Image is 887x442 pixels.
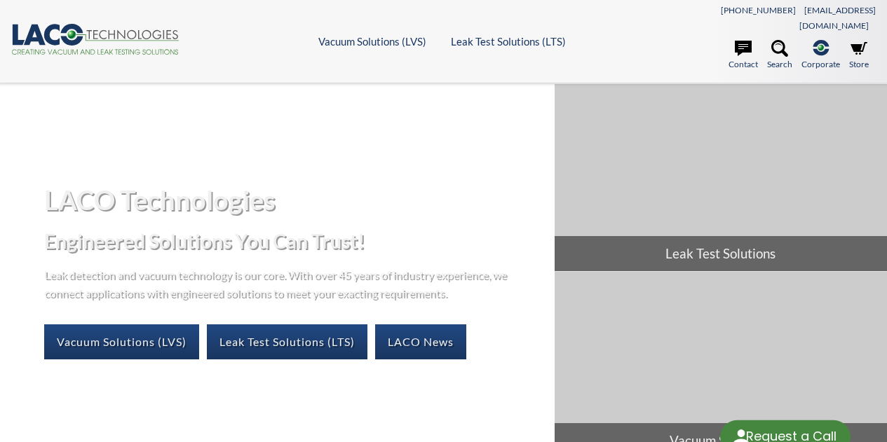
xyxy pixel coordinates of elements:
a: Search [767,40,792,71]
p: Leak detection and vacuum technology is our core. With over 45 years of industry experience, we c... [44,265,514,301]
a: Store [849,40,869,71]
h1: LACO Technologies [44,183,543,217]
a: Leak Test Solutions (LTS) [207,324,367,359]
a: LACO News [375,324,466,359]
a: [EMAIL_ADDRESS][DOMAIN_NAME] [799,5,876,31]
span: Corporate [801,57,840,71]
a: [PHONE_NUMBER] [721,5,796,15]
a: Contact [729,40,758,71]
a: Vacuum Solutions (LVS) [44,324,199,359]
a: Leak Test Solutions [555,84,887,270]
span: Leak Test Solutions [555,236,887,271]
a: Leak Test Solutions (LTS) [451,35,566,48]
h2: Engineered Solutions You Can Trust! [44,228,543,254]
a: Vacuum Solutions (LVS) [318,35,426,48]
